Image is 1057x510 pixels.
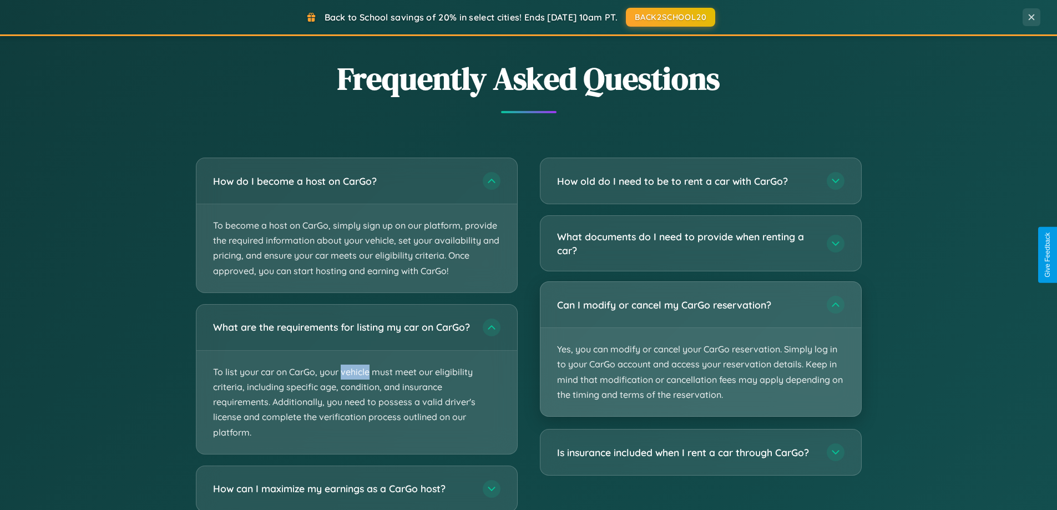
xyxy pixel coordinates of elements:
span: Back to School savings of 20% in select cities! Ends [DATE] 10am PT. [325,12,618,23]
div: Give Feedback [1044,233,1051,277]
h3: What documents do I need to provide when renting a car? [557,230,816,257]
p: Yes, you can modify or cancel your CarGo reservation. Simply log in to your CarGo account and acc... [540,328,861,416]
p: To become a host on CarGo, simply sign up on our platform, provide the required information about... [196,204,517,292]
h3: Is insurance included when I rent a car through CarGo? [557,446,816,459]
p: To list your car on CarGo, your vehicle must meet our eligibility criteria, including specific ag... [196,351,517,454]
h2: Frequently Asked Questions [196,57,862,100]
h3: How do I become a host on CarGo? [213,174,472,188]
h3: Can I modify or cancel my CarGo reservation? [557,298,816,312]
h3: How old do I need to be to rent a car with CarGo? [557,174,816,188]
h3: How can I maximize my earnings as a CarGo host? [213,482,472,496]
button: BACK2SCHOOL20 [626,8,715,27]
h3: What are the requirements for listing my car on CarGo? [213,320,472,334]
